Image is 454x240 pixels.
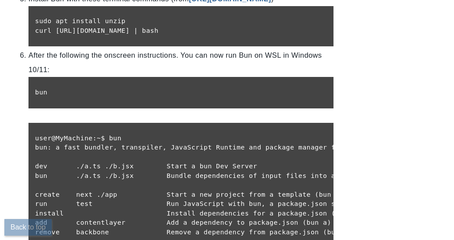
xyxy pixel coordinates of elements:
pre: sudo apt install unzip curl [URL][DOMAIN_NAME] | bash [35,17,327,35]
button: Back to top [4,219,52,236]
pre: bun [35,88,327,97]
